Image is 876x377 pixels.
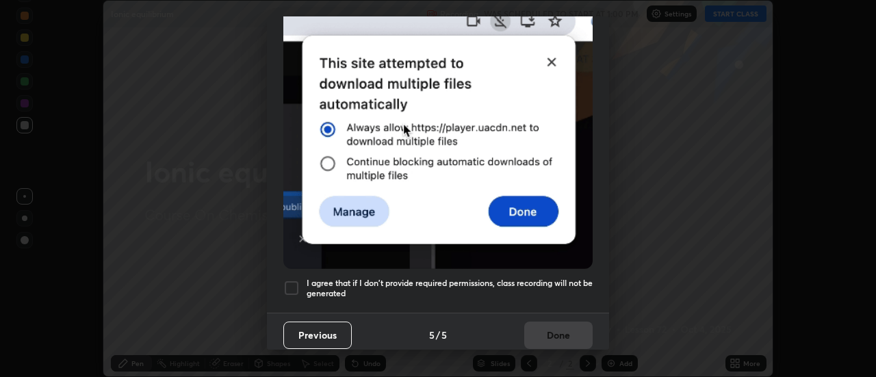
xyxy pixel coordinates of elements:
h4: 5 [441,328,447,342]
h5: I agree that if I don't provide required permissions, class recording will not be generated [307,278,593,299]
h4: / [436,328,440,342]
button: Previous [283,322,352,349]
h4: 5 [429,328,435,342]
